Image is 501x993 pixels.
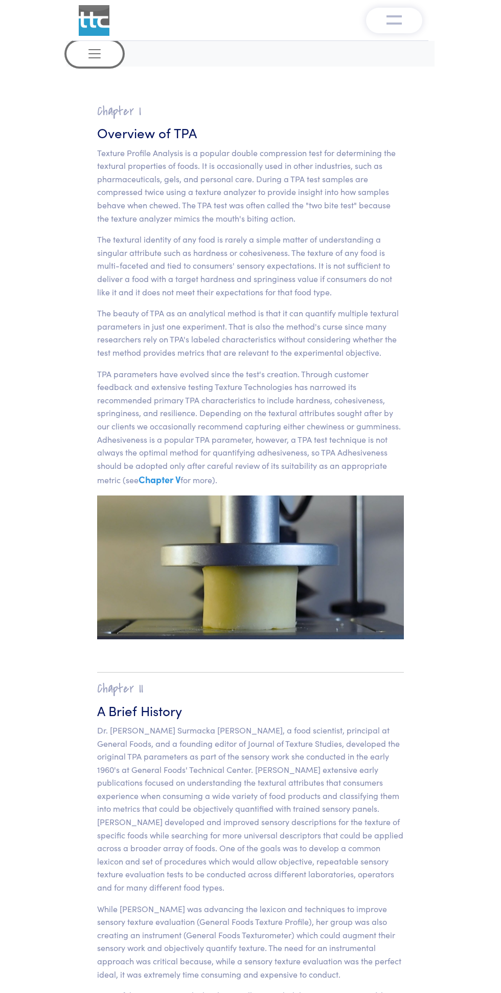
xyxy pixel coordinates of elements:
img: cheese, precompression [97,495,404,639]
p: TPA parameters have evolved since the test's creation. Through customer feedback and extensive te... [97,368,404,487]
p: The beauty of TPA as an analytical method is that it can quantify multiple textural parameters in... [97,307,404,359]
p: While [PERSON_NAME] was advancing the lexicon and techniques to improve sensory texture evaluatio... [97,902,404,981]
img: ttc_logo_1x1_v1.0.png [79,5,109,36]
a: Chapter V [139,473,180,486]
h3: Overview of TPA [97,123,404,142]
p: The textural identity of any food is rarely a simple matter of understanding a singular attribute... [97,233,404,298]
p: Dr. [PERSON_NAME] Surmacka [PERSON_NAME], a food scientist, principal at General Foods, and a fou... [97,724,404,894]
button: Toggle navigation [66,41,123,67]
img: menu-v1.0.png [386,13,402,25]
h2: Chapter II [97,681,404,697]
p: Texture Profile Analysis is a popular double compression test for determining the textural proper... [97,146,404,225]
h2: Chapter I [97,103,404,119]
h3: A Brief History [97,701,404,720]
button: Toggle navigation [366,8,422,33]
